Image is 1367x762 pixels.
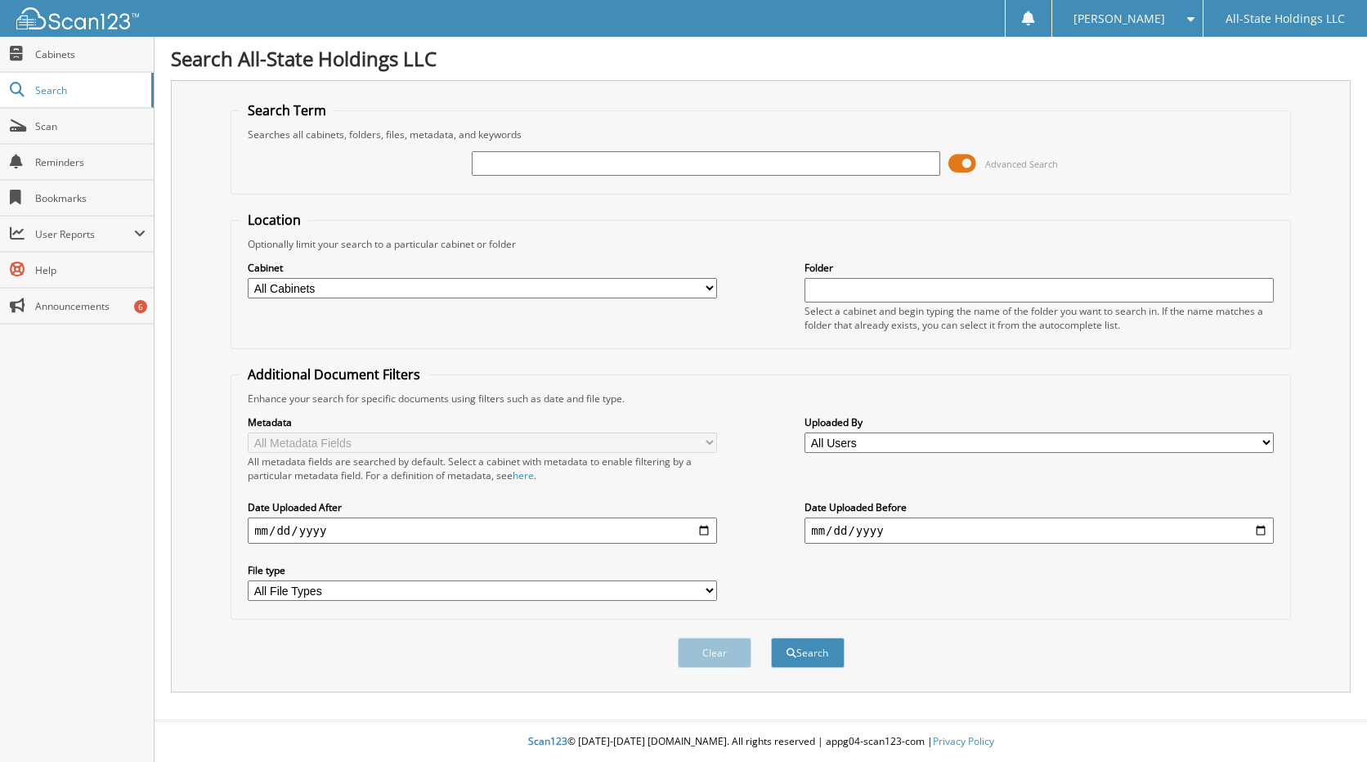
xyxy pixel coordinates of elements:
[805,500,1274,514] label: Date Uploaded Before
[805,415,1274,429] label: Uploaded By
[240,365,428,383] legend: Additional Document Filters
[771,638,845,668] button: Search
[933,734,994,748] a: Privacy Policy
[985,158,1058,170] span: Advanced Search
[171,45,1351,72] h1: Search All-State Holdings LLC
[513,468,534,482] a: here
[240,237,1282,251] div: Optionally limit your search to a particular cabinet or folder
[805,518,1274,544] input: end
[248,415,717,429] label: Metadata
[35,263,146,277] span: Help
[805,304,1274,332] div: Select a cabinet and begin typing the name of the folder you want to search in. If the name match...
[240,101,334,119] legend: Search Term
[248,563,717,577] label: File type
[805,261,1274,275] label: Folder
[240,392,1282,406] div: Enhance your search for specific documents using filters such as date and file type.
[1226,14,1345,24] span: All-State Holdings LLC
[240,128,1282,141] div: Searches all cabinets, folders, files, metadata, and keywords
[155,722,1367,762] div: © [DATE]-[DATE] [DOMAIN_NAME]. All rights reserved | appg04-scan123-com |
[35,83,143,97] span: Search
[35,191,146,205] span: Bookmarks
[248,261,717,275] label: Cabinet
[16,7,139,29] img: scan123-logo-white.svg
[528,734,567,748] span: Scan123
[240,211,309,229] legend: Location
[35,119,146,133] span: Scan
[35,299,146,313] span: Announcements
[134,300,147,313] div: 6
[678,638,751,668] button: Clear
[35,227,134,241] span: User Reports
[35,47,146,61] span: Cabinets
[35,155,146,169] span: Reminders
[248,518,717,544] input: start
[248,455,717,482] div: All metadata fields are searched by default. Select a cabinet with metadata to enable filtering b...
[1285,684,1367,762] iframe: Chat Widget
[1073,14,1165,24] span: [PERSON_NAME]
[248,500,717,514] label: Date Uploaded After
